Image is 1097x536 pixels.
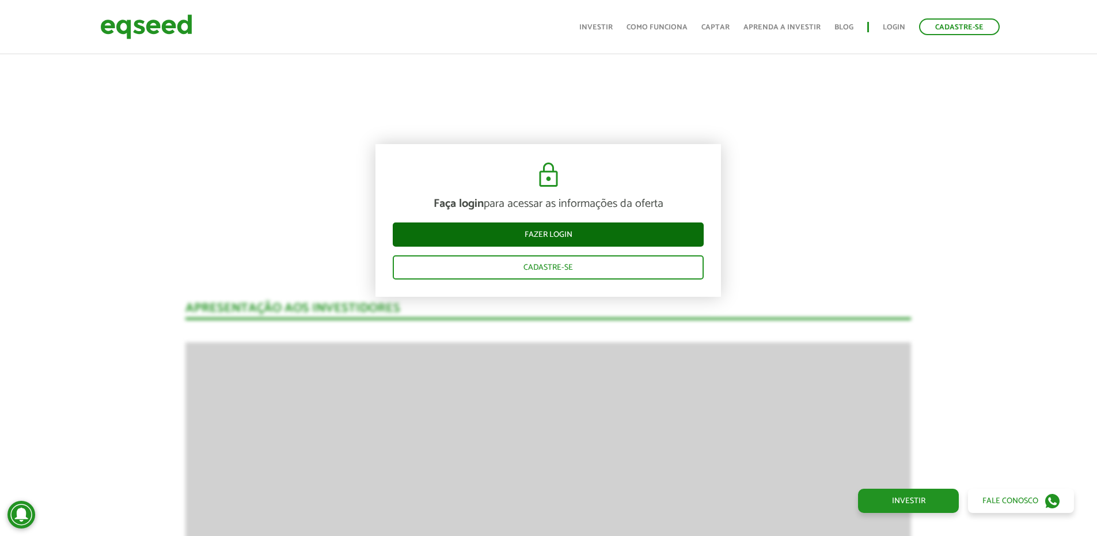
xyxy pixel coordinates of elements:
a: Blog [834,24,853,31]
a: Investir [579,24,613,31]
a: Captar [701,24,730,31]
p: para acessar as informações da oferta [393,197,704,211]
a: Cadastre-se [919,18,1000,35]
a: Investir [858,489,959,513]
a: Fale conosco [968,489,1074,513]
strong: Faça login [434,194,484,213]
a: Como funciona [627,24,688,31]
a: Fazer login [393,222,704,247]
a: Cadastre-se [393,255,704,280]
a: Login [883,24,905,31]
img: cadeado.svg [534,161,563,189]
a: Aprenda a investir [743,24,821,31]
img: EqSeed [100,12,192,42]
